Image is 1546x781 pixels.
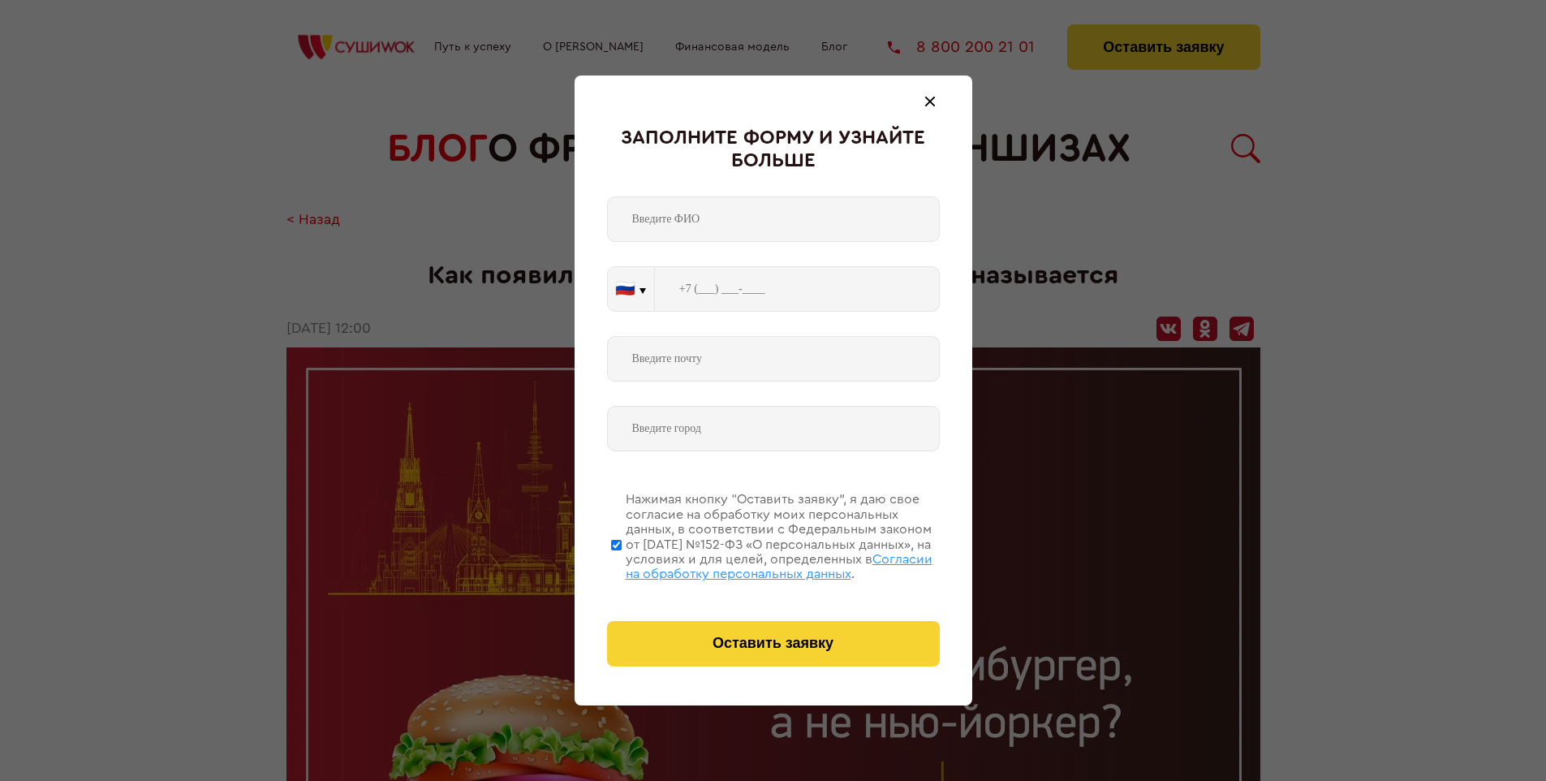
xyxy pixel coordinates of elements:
button: Оставить заявку [607,621,940,667]
div: Заполните форму и узнайте больше [607,127,940,172]
div: Нажимая кнопку “Оставить заявку”, я даю свое согласие на обработку моих персональных данных, в со... [626,492,940,581]
input: Введите город [607,406,940,451]
input: +7 (___) ___-____ [655,266,940,312]
input: Введите ФИО [607,196,940,242]
input: Введите почту [607,336,940,382]
span: Согласии на обработку персональных данных [626,553,932,580]
button: 🇷🇺 [608,267,654,311]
